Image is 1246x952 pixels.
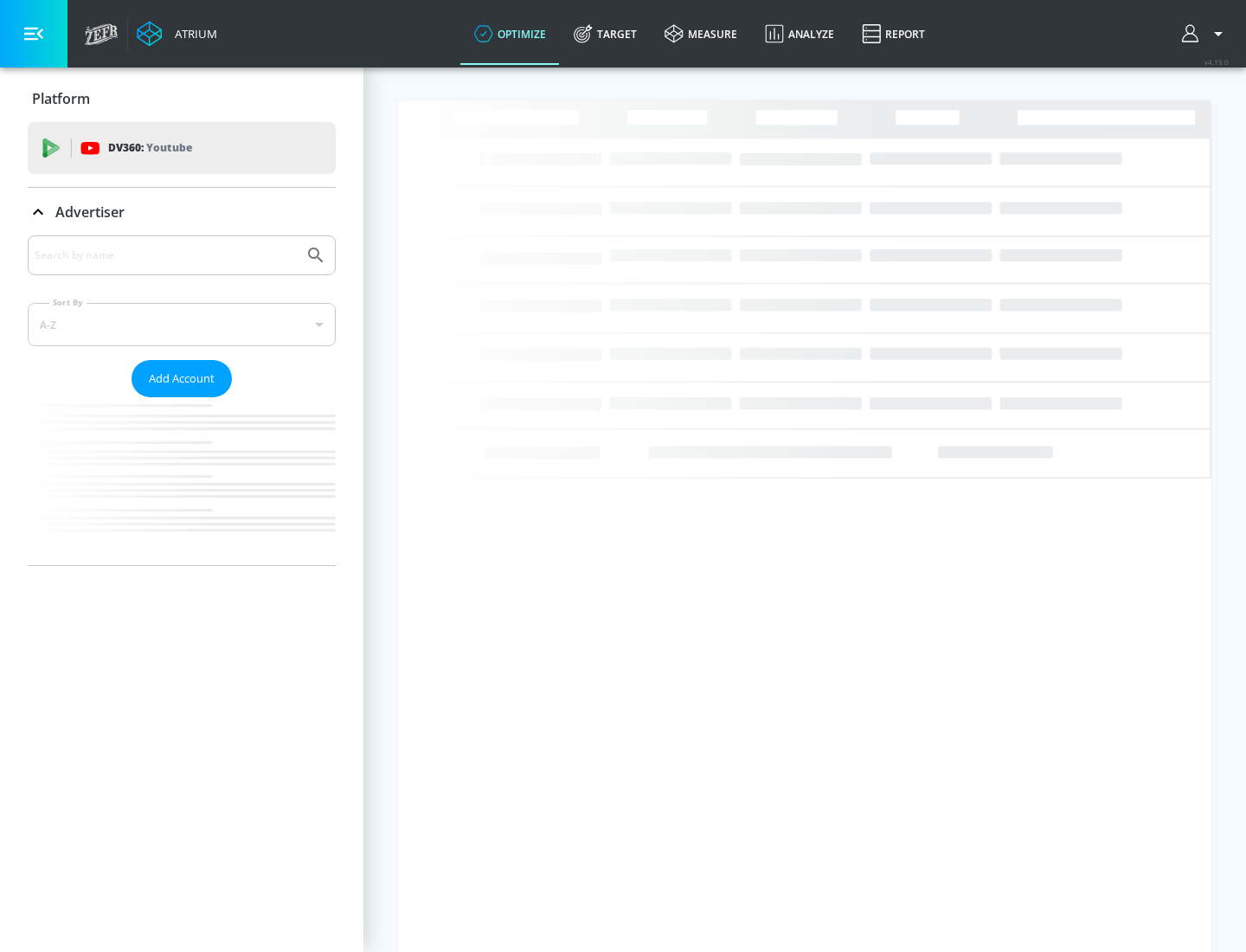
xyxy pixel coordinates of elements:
[28,397,336,565] nav: list of Advertiser
[460,3,560,65] a: optimize
[35,244,297,267] input: Search by name
[108,138,192,158] p: DV360:
[651,3,751,65] a: measure
[132,360,232,397] button: Add Account
[848,3,939,65] a: Report
[28,122,336,174] div: DV360: Youtube
[751,3,848,65] a: Analyze
[137,21,217,47] a: Atrium
[146,138,192,157] p: Youtube
[28,188,336,236] div: Advertiser
[168,26,217,42] div: Atrium
[55,203,125,222] p: Advertiser
[49,297,87,308] label: Sort By
[28,235,336,565] div: Advertiser
[560,3,651,65] a: Target
[1204,57,1229,67] span: v 4.19.0
[28,74,336,123] div: Platform
[149,369,215,389] span: Add Account
[28,303,336,346] div: A-Z
[32,89,90,108] p: Platform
